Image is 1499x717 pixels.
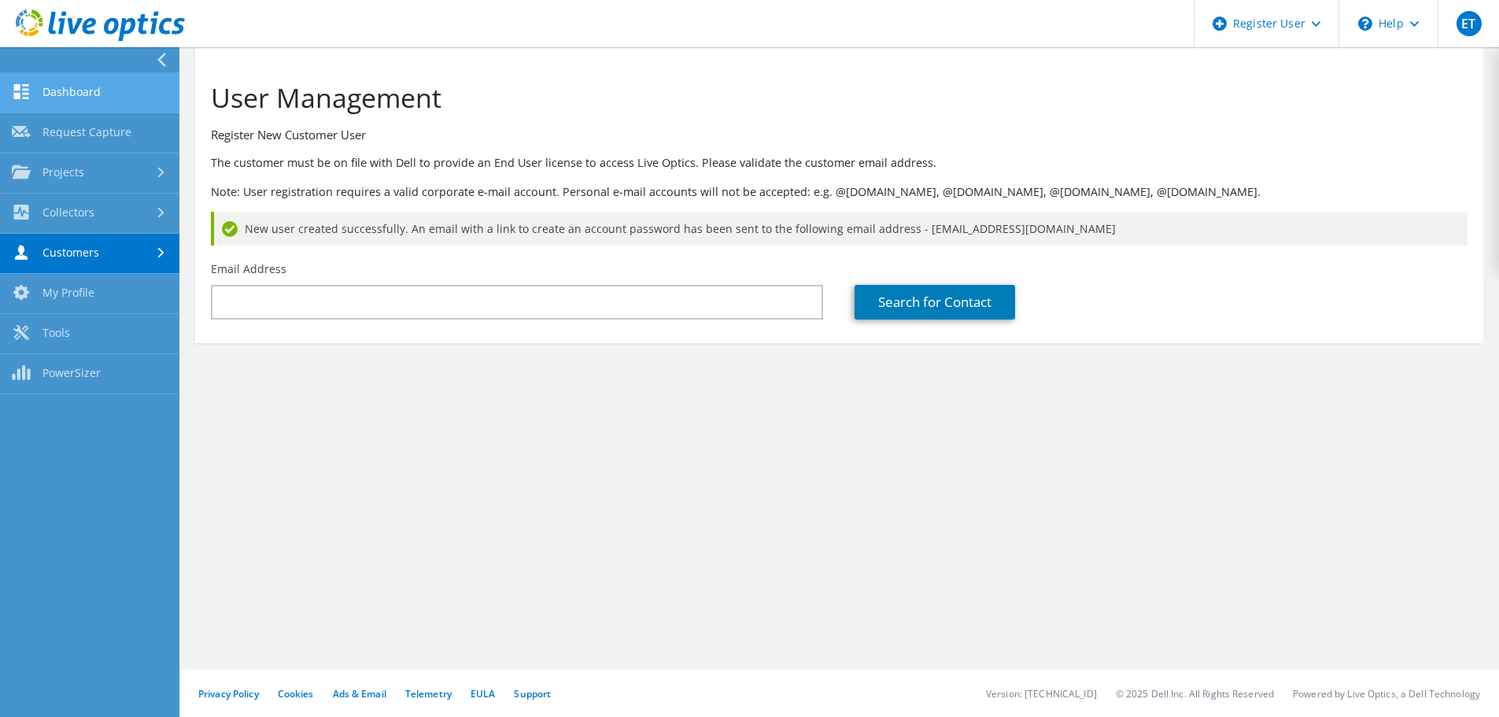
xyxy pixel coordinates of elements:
[211,261,286,277] label: Email Address
[211,154,1468,172] p: The customer must be on file with Dell to provide an End User license to access Live Optics. Plea...
[211,183,1468,201] p: Note: User registration requires a valid corporate e-mail account. Personal e-mail accounts will ...
[855,285,1015,320] a: Search for Contact
[1293,687,1480,700] li: Powered by Live Optics, a Dell Technology
[333,687,386,700] a: Ads & Email
[211,126,1468,143] h3: Register New Customer User
[198,687,259,700] a: Privacy Policy
[405,687,452,700] a: Telemetry
[986,687,1097,700] li: Version: [TECHNICAL_ID]
[514,687,551,700] a: Support
[1358,17,1372,31] svg: \n
[471,687,495,700] a: EULA
[245,220,1116,238] span: New user created successfully. An email with a link to create an account password has been sent t...
[211,81,1460,114] h1: User Management
[278,687,314,700] a: Cookies
[1457,11,1482,36] span: ET
[1116,687,1274,700] li: © 2025 Dell Inc. All Rights Reserved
